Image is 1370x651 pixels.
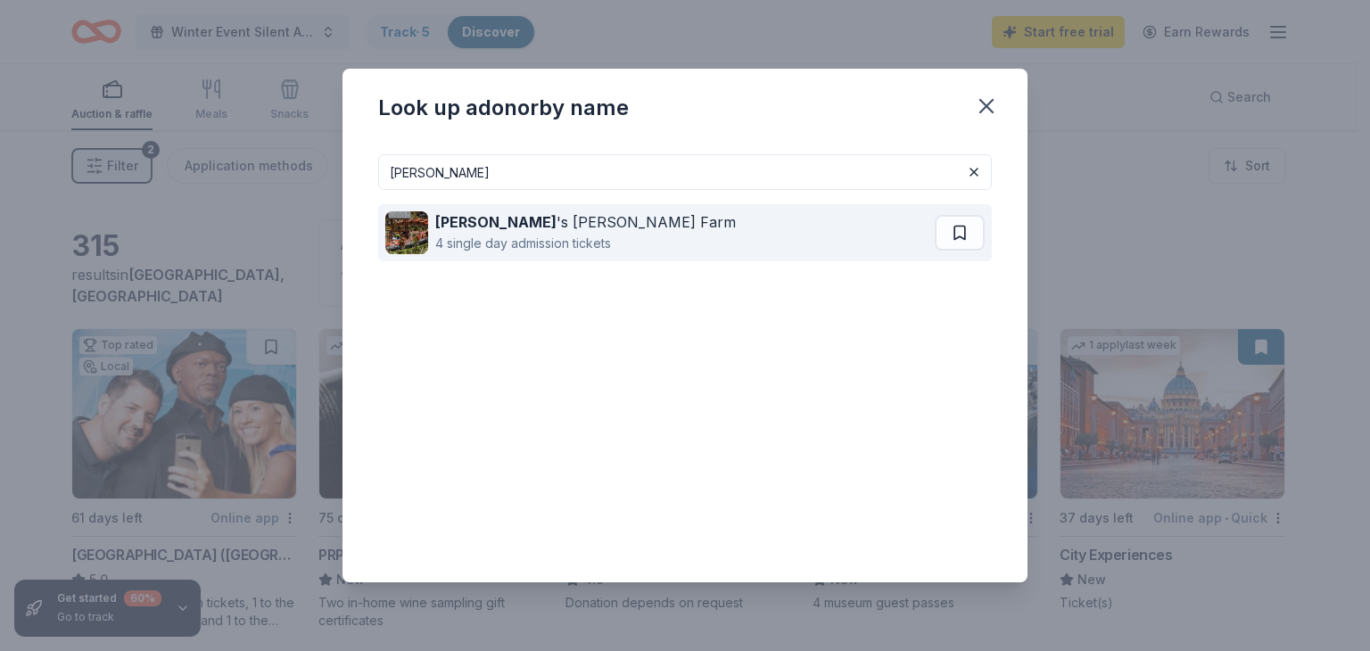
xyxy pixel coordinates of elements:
[435,211,736,233] div: 's [PERSON_NAME] Farm
[378,94,629,122] div: Look up a donor by name
[435,233,736,254] div: 4 single day admission tickets
[435,213,557,231] strong: [PERSON_NAME]
[385,211,428,254] img: Image for Knott's Berry Farm
[378,154,992,190] input: Search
